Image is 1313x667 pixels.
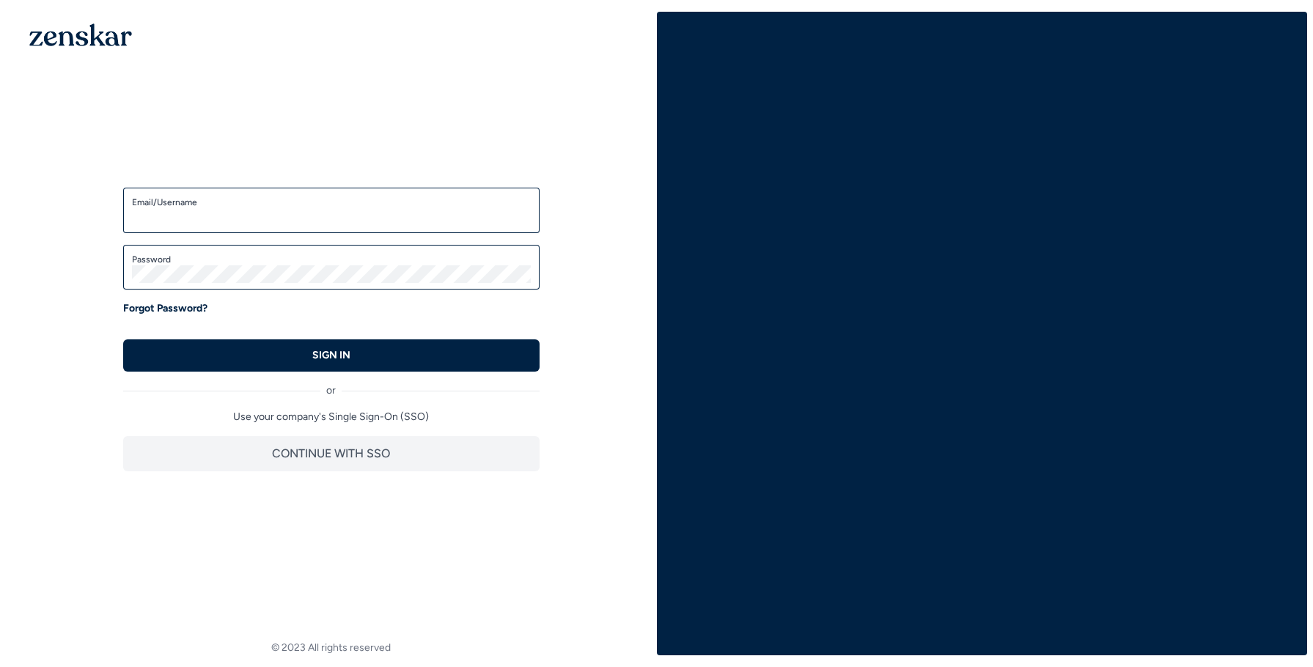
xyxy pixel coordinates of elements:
p: Use your company's Single Sign-On (SSO) [123,410,540,424]
label: Email/Username [132,196,531,208]
label: Password [132,254,531,265]
div: or [123,372,540,398]
button: CONTINUE WITH SSO [123,436,540,471]
a: Forgot Password? [123,301,207,316]
p: SIGN IN [312,348,350,363]
footer: © 2023 All rights reserved [6,641,657,655]
img: 1OGAJ2xQqyY4LXKgY66KYq0eOWRCkrZdAb3gUhuVAqdWPZE9SRJmCz+oDMSn4zDLXe31Ii730ItAGKgCKgCCgCikA4Av8PJUP... [29,23,132,46]
button: SIGN IN [123,339,540,372]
